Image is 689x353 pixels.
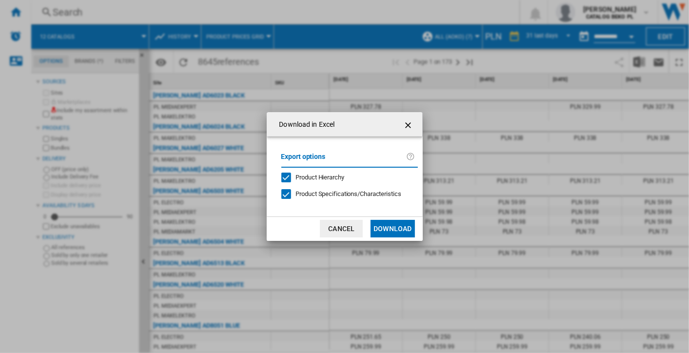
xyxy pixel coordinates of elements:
[296,190,401,197] span: Product Specifications/Characteristics
[281,151,406,169] label: Export options
[281,173,410,182] md-checkbox: Product Hierarchy
[296,174,344,181] span: Product Hierarchy
[403,119,415,131] ng-md-icon: getI18NText('BUTTONS.CLOSE_DIALOG')
[320,220,363,237] button: Cancel
[399,115,419,134] button: getI18NText('BUTTONS.CLOSE_DIALOG')
[371,220,414,237] button: Download
[296,190,401,198] div: Only applies to Category View
[275,120,335,130] h4: Download in Excel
